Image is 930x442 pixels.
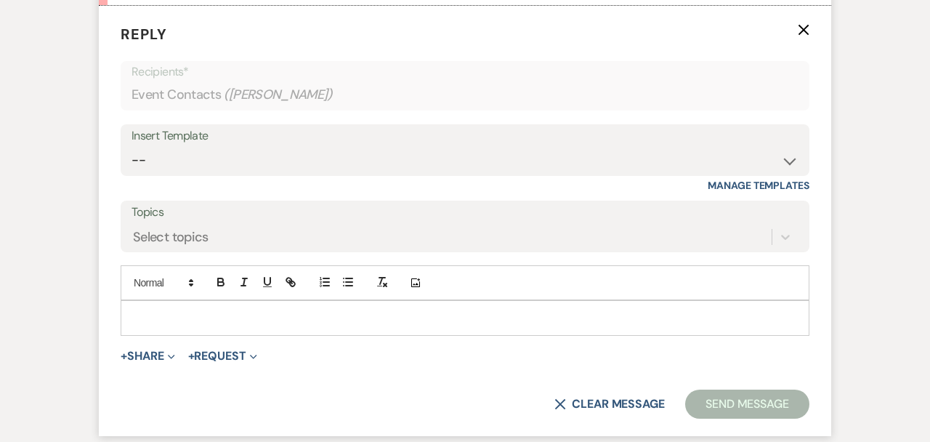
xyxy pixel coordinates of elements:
[685,390,809,419] button: Send Message
[708,179,809,192] a: Manage Templates
[132,202,798,223] label: Topics
[133,228,209,247] div: Select topics
[188,350,257,362] button: Request
[121,25,167,44] span: Reply
[188,350,195,362] span: +
[224,85,333,105] span: ( [PERSON_NAME] )
[132,81,798,109] div: Event Contacts
[554,398,665,410] button: Clear message
[132,126,798,147] div: Insert Template
[121,350,175,362] button: Share
[121,350,127,362] span: +
[132,63,798,81] p: Recipients*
